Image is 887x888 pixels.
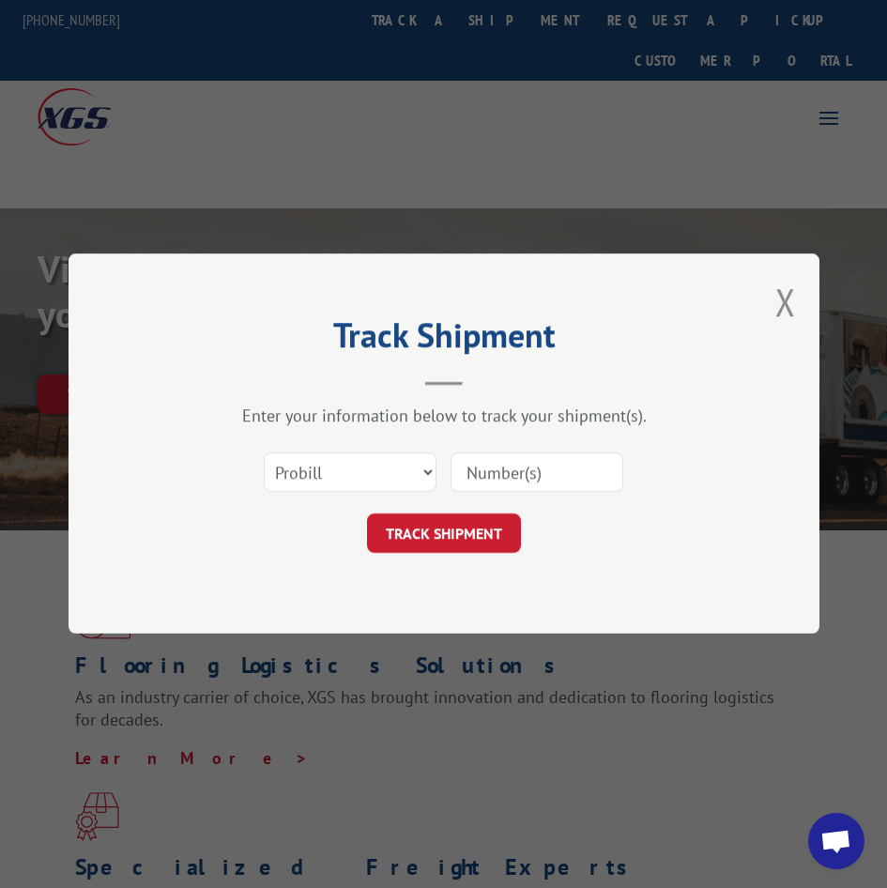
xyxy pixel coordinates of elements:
[775,277,796,327] button: Close modal
[162,322,726,358] h2: Track Shipment
[808,813,864,869] div: Open chat
[162,406,726,427] div: Enter your information below to track your shipment(s).
[367,514,521,554] button: TRACK SHIPMENT
[451,453,623,493] input: Number(s)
